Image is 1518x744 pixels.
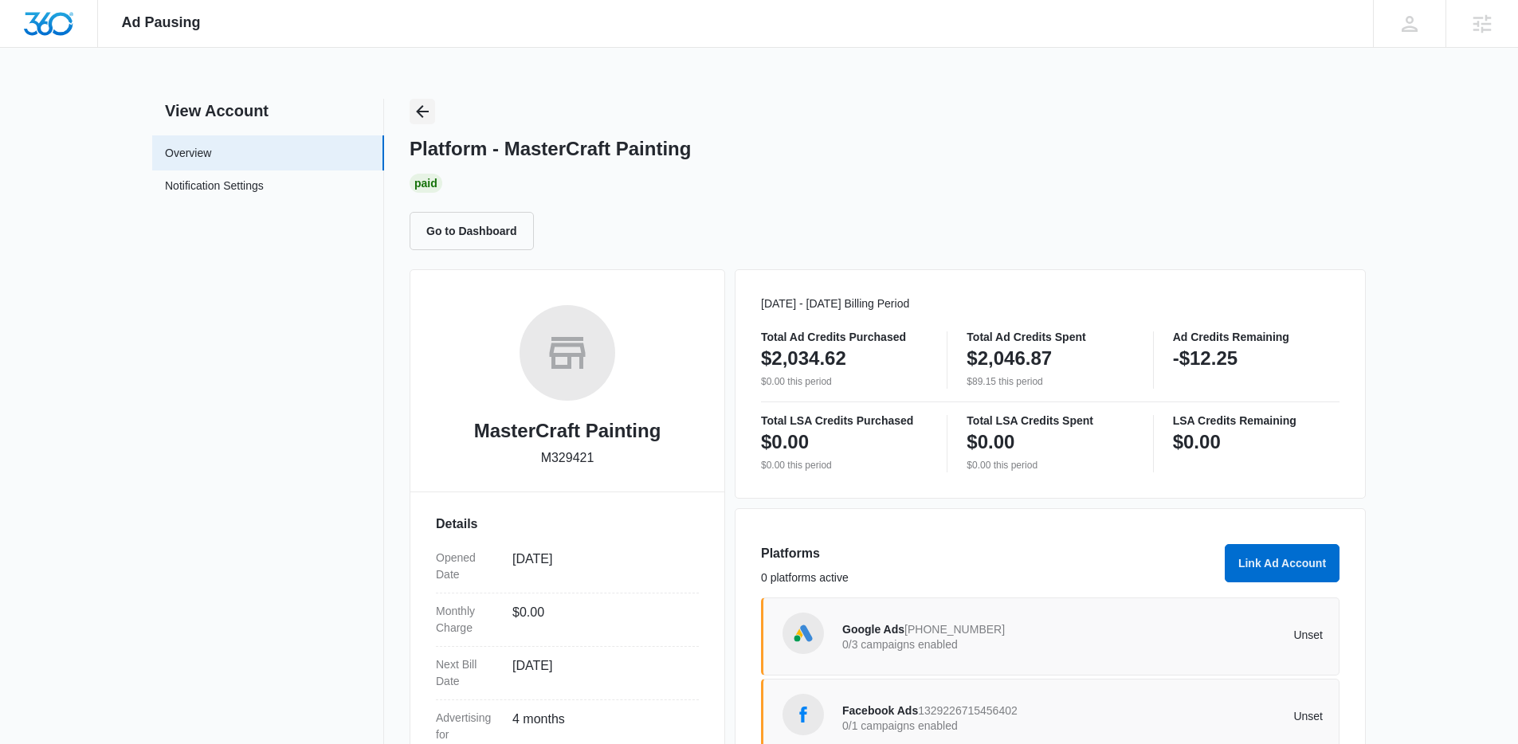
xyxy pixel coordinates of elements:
h1: Platform - MasterCraft Painting [410,137,691,161]
p: 0/1 campaigns enabled [842,720,1083,731]
img: Facebook Ads [791,703,815,726]
dd: $0.00 [512,603,686,636]
dd: [DATE] [512,656,686,690]
button: Go to Dashboard [410,212,534,250]
h3: Platforms [761,544,1215,563]
span: Google Ads [842,623,904,636]
button: Back [410,99,435,124]
a: Go to Dashboard [410,224,543,237]
p: $0.00 this period [761,458,928,472]
p: Total Ad Credits Purchased [761,331,928,343]
p: Total LSA Credits Spent [967,415,1133,426]
div: Next Bill Date[DATE] [436,647,699,700]
div: Opened Date[DATE] [436,540,699,593]
p: LSA Credits Remaining [1173,415,1340,426]
h2: View Account [152,99,384,123]
a: Overview [165,145,211,162]
p: $0.00 this period [967,458,1133,472]
p: Unset [1083,629,1324,640]
span: Facebook Ads [842,704,918,717]
p: 0/3 campaigns enabled [842,639,1083,650]
dt: Next Bill Date [436,656,500,690]
p: $0.00 [1173,429,1221,455]
dt: Advertising for [436,710,500,743]
button: Link Ad Account [1225,544,1340,582]
p: Total Ad Credits Spent [967,331,1133,343]
p: 0 platforms active [761,570,1215,586]
p: $0.00 [761,429,809,455]
p: $0.00 [967,429,1014,455]
p: [DATE] - [DATE] Billing Period [761,296,1340,312]
div: Monthly Charge$0.00 [436,593,699,647]
span: 1329226715456402 [918,704,1018,717]
dt: Opened Date [436,550,500,583]
p: $0.00 this period [761,374,928,389]
span: [PHONE_NUMBER] [904,623,1005,636]
a: Notification Settings [165,178,264,198]
h2: MasterCraft Painting [474,417,661,445]
span: Ad Pausing [122,14,201,31]
p: $2,034.62 [761,346,846,371]
p: Ad Credits Remaining [1173,331,1340,343]
dd: [DATE] [512,550,686,583]
dd: 4 months [512,710,686,743]
div: Paid [410,174,442,193]
dt: Monthly Charge [436,603,500,636]
p: $89.15 this period [967,374,1133,389]
img: Google Ads [791,621,815,645]
p: $2,046.87 [967,346,1052,371]
a: Google AdsGoogle Ads[PHONE_NUMBER]0/3 campaigns enabledUnset [761,597,1340,675]
p: Total LSA Credits Purchased [761,415,928,426]
p: M329421 [541,448,594,468]
h3: Details [436,515,699,534]
p: Unset [1083,711,1324,722]
p: -$12.25 [1173,346,1238,371]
